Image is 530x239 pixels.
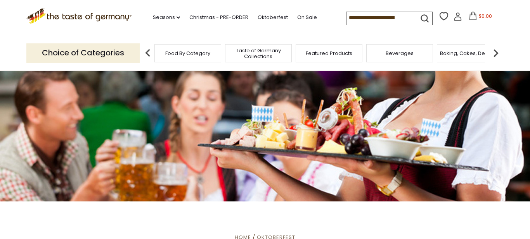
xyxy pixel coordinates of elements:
a: Seasons [153,13,180,22]
a: Taste of Germany Collections [227,48,289,59]
a: Oktoberfest [258,13,288,22]
a: Christmas - PRE-ORDER [189,13,248,22]
img: next arrow [488,45,504,61]
a: Beverages [386,50,414,56]
button: $0.00 [464,12,497,23]
a: On Sale [297,13,317,22]
img: previous arrow [140,45,156,61]
a: Baking, Cakes, Desserts [440,50,500,56]
a: Food By Category [165,50,210,56]
p: Choice of Categories [26,43,140,62]
a: Featured Products [306,50,352,56]
span: $0.00 [479,13,492,19]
